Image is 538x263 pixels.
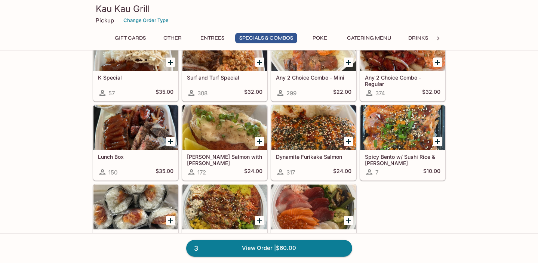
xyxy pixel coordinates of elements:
button: Add Spicy Bento w/ Sushi Rice & Nori [433,137,442,146]
a: Any 2 Choice Combo - Mini299$22.00 [271,26,356,101]
h5: [PERSON_NAME] Salmon with [PERSON_NAME] [187,154,262,166]
button: Catering Menu [343,33,396,43]
h5: Surfer Bowl [187,233,262,239]
h5: $32.00 [422,89,440,98]
div: Ora King Salmon with Aburi Garlic Mayo [182,105,267,150]
a: Any 2 Choice Combo - Regular374$32.00 [360,26,445,101]
div: Any 2 Choice Combo - Regular [360,26,445,71]
span: 374 [375,90,385,97]
div: Lunch Box [93,105,178,150]
h5: Lunch Box [98,154,173,160]
h5: K Special [98,74,173,81]
button: Poke [303,33,337,43]
p: Pickup [96,17,114,24]
h5: $10.00 [423,168,440,177]
a: Spicy Ahi Hand Roll6$3.00 [93,184,178,260]
button: Drinks [402,33,435,43]
button: Add Ora King Salmon with Aburi Garlic Mayo [255,137,264,146]
a: Lunch Box150$35.00 [93,105,178,180]
h5: $24.00 [333,168,351,177]
button: Add Surfer Bowl [255,216,264,225]
h5: $32.00 [244,89,262,98]
div: Spicy Ahi Hand Roll [93,185,178,229]
a: Spicy Bento w/ Sushi Rice & [PERSON_NAME]7$10.00 [360,105,445,180]
span: 308 [197,90,207,97]
a: Dynamite Furikake Salmon317$24.00 [271,105,356,180]
a: Surf and Turf Special308$32.00 [182,26,267,101]
h5: Omakase Chirashi [276,233,351,239]
button: Add K Special [166,58,175,67]
a: 3View Order |$60.00 [186,240,352,256]
h5: Spicy Ahi Hand Roll [98,233,173,239]
h5: Surf and Turf Special [187,74,262,81]
button: Add Lunch Box [166,137,175,146]
h5: Any 2 Choice Combo - Regular [365,74,440,87]
a: [PERSON_NAME] Salmon with [PERSON_NAME]172$24.00 [182,105,267,180]
div: Surf and Turf Special [182,26,267,71]
h5: Spicy Bento w/ Sushi Rice & [PERSON_NAME] [365,154,440,166]
a: Omakase Chirashi1$24.00 [271,184,356,260]
button: Add Any 2 Choice Combo - Mini [344,58,353,67]
span: 57 [108,90,115,97]
h5: Any 2 Choice Combo - Mini [276,74,351,81]
div: K Special [93,26,178,71]
span: 7 [375,169,378,176]
h5: $35.00 [156,89,173,98]
h5: $24.00 [244,168,262,177]
div: Dynamite Furikake Salmon [271,105,356,150]
button: Add Any 2 Choice Combo - Regular [433,58,442,67]
button: Add Surf and Turf Special [255,58,264,67]
span: 317 [286,169,295,176]
button: Other [156,33,190,43]
span: 150 [108,169,117,176]
span: 3 [190,243,203,254]
button: Add Spicy Ahi Hand Roll [166,216,175,225]
h5: Dynamite Furikake Salmon [276,154,351,160]
span: 172 [197,169,206,176]
button: Add Dynamite Furikake Salmon [344,137,353,146]
a: Surfer Bowl0$14.00 [182,184,267,260]
div: Spicy Bento w/ Sushi Rice & Nori [360,105,445,150]
div: Any 2 Choice Combo - Mini [271,26,356,71]
button: Specials & Combos [235,33,297,43]
div: Surfer Bowl [182,185,267,229]
button: Entrees [196,33,229,43]
span: 299 [286,90,296,97]
div: Omakase Chirashi [271,185,356,229]
button: Change Order Type [120,15,172,26]
h5: $35.00 [156,168,173,177]
h3: Kau Kau Grill [96,3,443,15]
button: Gift Cards [111,33,150,43]
button: Add Omakase Chirashi [344,216,353,225]
a: K Special57$35.00 [93,26,178,101]
h5: $22.00 [333,89,351,98]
